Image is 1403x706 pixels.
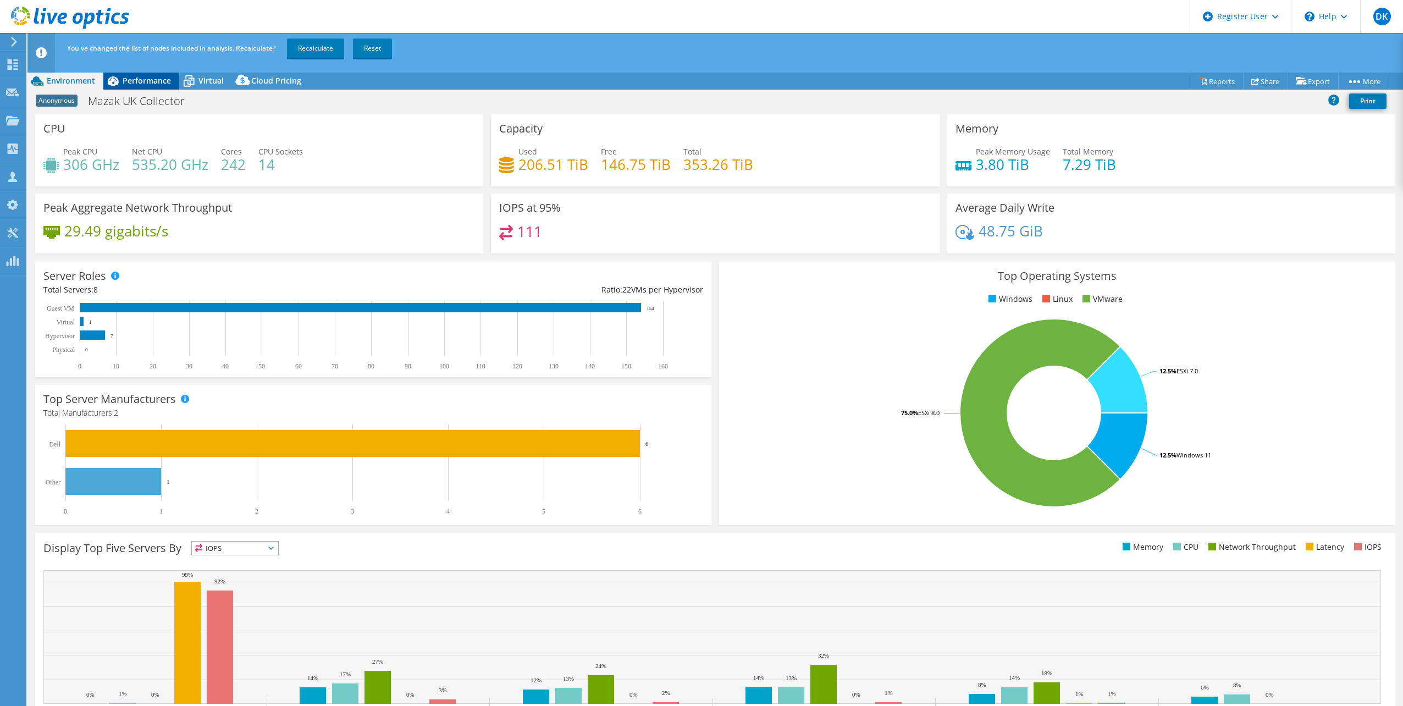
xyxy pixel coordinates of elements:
[1303,541,1344,553] li: Latency
[595,663,606,669] text: 24%
[1041,670,1052,676] text: 18%
[976,146,1050,157] span: Peak Memory Usage
[1349,93,1387,109] a: Print
[83,95,202,107] h1: Mazak UK Collector
[255,508,258,515] text: 2
[64,508,67,515] text: 0
[542,508,545,515] text: 5
[214,578,225,584] text: 92%
[1063,146,1113,157] span: Total Memory
[63,146,97,157] span: Peak CPU
[113,362,119,370] text: 10
[1063,158,1116,170] h4: 7.29 TiB
[258,158,303,170] h4: 14
[683,158,753,170] h4: 353.26 TiB
[1170,541,1198,553] li: CPU
[683,146,702,157] span: Total
[585,362,595,370] text: 140
[852,691,860,698] text: 0%
[332,362,338,370] text: 70
[222,362,229,370] text: 40
[1266,691,1274,698] text: 0%
[36,95,78,107] span: Anonymous
[89,319,92,325] text: 1
[43,407,703,419] h4: Total Manufacturers:
[119,690,127,697] text: 1%
[658,362,668,370] text: 160
[621,362,631,370] text: 150
[439,687,447,693] text: 3%
[186,362,192,370] text: 30
[64,225,168,237] h4: 29.49 gigabits/s
[151,691,159,698] text: 0%
[47,305,74,312] text: Guest VM
[978,681,986,688] text: 8%
[439,362,449,370] text: 100
[1351,541,1382,553] li: IOPS
[601,146,617,157] span: Free
[818,652,829,659] text: 32%
[1373,8,1391,25] span: DK
[1176,451,1211,459] tspan: Windows 11
[132,158,208,170] h4: 535.20 GHz
[1159,367,1176,375] tspan: 12.5%
[86,691,95,698] text: 0%
[353,38,392,58] a: Reset
[499,123,543,135] h3: Capacity
[1080,293,1123,305] li: VMware
[93,284,98,295] span: 8
[221,146,242,157] span: Cores
[406,691,415,698] text: 0%
[49,440,60,448] text: Dell
[549,362,559,370] text: 130
[43,202,232,214] h3: Peak Aggregate Network Throughput
[531,677,542,683] text: 12%
[645,440,649,447] text: 6
[287,38,344,58] a: Recalculate
[786,675,797,681] text: 13%
[1233,682,1241,688] text: 8%
[446,508,450,515] text: 4
[518,146,537,157] span: Used
[1159,451,1176,459] tspan: 12.5%
[307,675,318,681] text: 14%
[638,508,642,515] text: 6
[647,306,654,311] text: 154
[1120,541,1163,553] li: Memory
[132,146,162,157] span: Net CPU
[1176,367,1198,375] tspan: ESXi 7.0
[662,690,670,696] text: 2%
[114,407,118,418] span: 2
[901,409,918,417] tspan: 75.0%
[517,225,542,238] h4: 111
[295,362,302,370] text: 60
[372,658,383,665] text: 27%
[1288,73,1339,90] a: Export
[918,409,940,417] tspan: ESXi 8.0
[57,318,75,326] text: Virtual
[518,158,588,170] h4: 206.51 TiB
[150,362,156,370] text: 20
[753,674,764,681] text: 14%
[476,362,485,370] text: 110
[85,347,88,352] text: 0
[1040,293,1073,305] li: Linux
[192,542,278,555] span: IOPS
[46,478,60,486] text: Other
[111,333,113,339] text: 7
[727,270,1387,282] h3: Top Operating Systems
[351,508,354,515] text: 3
[955,202,1054,214] h3: Average Daily Write
[221,158,246,170] h4: 242
[1305,12,1314,21] svg: \n
[986,293,1032,305] li: Windows
[1075,691,1084,697] text: 1%
[182,571,193,578] text: 99%
[43,123,65,135] h3: CPU
[622,284,631,295] span: 22
[976,158,1050,170] h4: 3.80 TiB
[45,332,75,340] text: Hypervisor
[52,346,75,354] text: Physical
[405,362,411,370] text: 90
[78,362,81,370] text: 0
